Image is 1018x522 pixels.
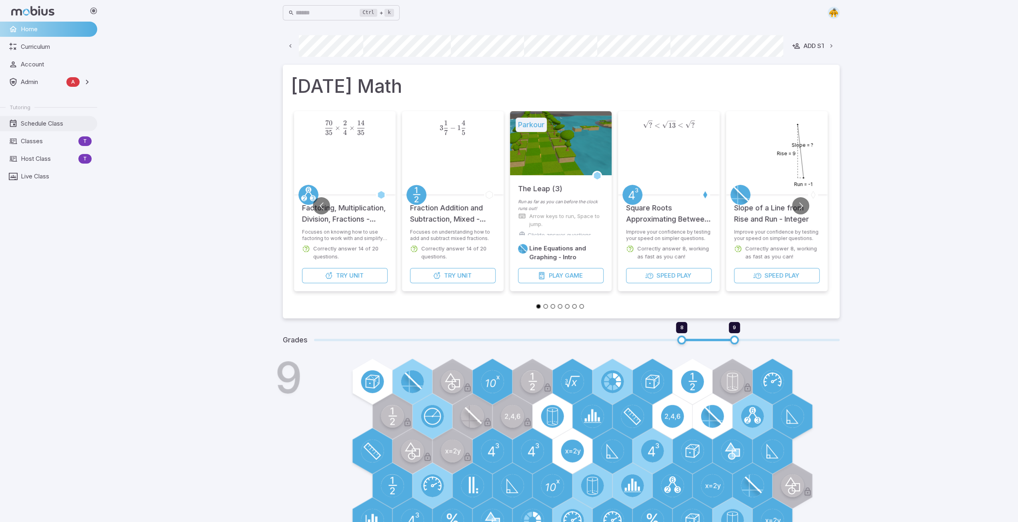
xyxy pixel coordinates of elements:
span: Account [21,60,92,69]
span: 1 [457,124,461,132]
a: Factors/Primes [298,185,318,205]
a: Slope/Linear Equations [730,185,750,205]
span: A [66,78,80,86]
span: ​ [346,120,347,130]
span: Play [548,271,563,280]
span: 35 [325,128,332,137]
p: Focuses on understanding how to add and subtract mixed fractions. [410,229,496,242]
p: Focuses on knowing how to use factoring to work with and simplify fractions. [302,229,388,242]
h5: Slope of a Line from Rise and Run - Integer [734,202,820,225]
span: Unit [349,271,363,280]
span: ​ [465,120,466,130]
p: Correctly answer 14 of 20 questions. [421,245,496,261]
span: Schedule Class [21,119,92,128]
p: Correctly answer 14 of 20 questions. [313,245,388,261]
a: Fractions/Decimals [406,185,426,205]
span: 2 [343,119,346,127]
button: Go to slide 5 [565,304,570,309]
button: TryUnit [410,268,496,283]
h1: [DATE] Math [291,73,832,100]
h5: The Leap (3) [518,183,562,194]
text: Slope = ? [791,142,813,148]
p: Run as far as you can before the clock runs out! [518,198,604,212]
h1: 9 [275,356,302,399]
button: Go to slide 2 [543,304,548,309]
span: 1 [444,119,447,127]
p: Correctly answer 8, working as fast as you can! [745,245,820,261]
p: Improve your confidence by testing your speed on simpler questions. [626,229,712,242]
h5: Parkour [516,118,547,132]
span: ​ [332,120,333,130]
h5: Factoring, Multiplication, Division, Fractions - Advanced [302,202,388,225]
h6: Line Equations and Graphing - Intro [529,244,604,262]
span: Live Class [21,172,92,181]
h5: Fraction Addition and Subtraction, Mixed - Advanced [410,202,496,225]
span: ​ [652,120,653,128]
button: Go to slide 1 [536,304,541,309]
span: Curriculum [21,42,92,51]
span: ? [691,121,694,130]
span: 8 [680,324,683,330]
img: semi-circle.svg [828,7,840,19]
h5: Grades [283,334,308,346]
button: Go to slide 7 [579,304,584,309]
span: 4 [343,128,346,137]
span: Play [676,271,691,280]
button: Go to slide 4 [558,304,562,309]
button: Go to next slide [792,197,809,214]
span: Host Class [21,154,75,163]
span: 70 [325,119,332,127]
span: Try [444,271,455,280]
span: ​ [694,120,695,128]
p: Arrow keys to run, Space to jump. [529,212,604,228]
span: × [349,124,354,132]
span: Home [21,25,92,34]
kbd: k [384,9,394,17]
button: SpeedPlay [734,268,820,283]
text: Run = -1 [794,181,812,187]
span: × [335,124,340,132]
button: Go to previous slide [313,197,330,214]
span: Speed [764,271,783,280]
div: + [360,8,394,18]
span: Classes [21,137,75,146]
text: Rise = 9 [776,150,795,156]
span: 5 [462,128,465,137]
span: 4 [462,119,465,127]
span: ​ [447,120,448,130]
button: Go to slide 6 [572,304,577,309]
span: Tutoring [10,104,30,111]
span: Game [564,271,582,280]
span: T [78,137,92,145]
div: Add Student [792,42,845,50]
span: Play [784,271,799,280]
span: ​ [675,120,676,127]
span: 7 [444,128,447,137]
button: TryUnit [302,268,388,283]
span: ​ [364,120,365,130]
span: Admin [21,78,63,86]
span: < [677,121,683,130]
span: Try [336,271,347,280]
button: SpeedPlay [626,268,712,283]
span: T [78,155,92,163]
h5: Square Roots Approximating Between Perfect Square Roots [626,202,712,225]
p: Correctly answer 8, working as fast as you can! [637,245,712,261]
button: PlayGame [518,268,604,283]
span: ? [649,121,652,130]
a: Exponents [622,185,642,205]
span: 14 [357,119,364,127]
span: 35 [357,128,364,137]
span: Speed [656,271,675,280]
span: 3 [439,124,443,132]
span: − [450,124,456,132]
kbd: Ctrl [360,9,378,17]
p: Improve your confidence by testing your speed on simpler questions. [734,229,820,242]
a: Slope/Linear Equations [518,244,528,254]
span: 13 [668,121,675,130]
span: Unit [457,271,471,280]
span: 9 [733,324,736,330]
span: < [654,121,660,130]
p: Click to answer questions. [528,231,592,239]
button: Go to slide 3 [550,304,555,309]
